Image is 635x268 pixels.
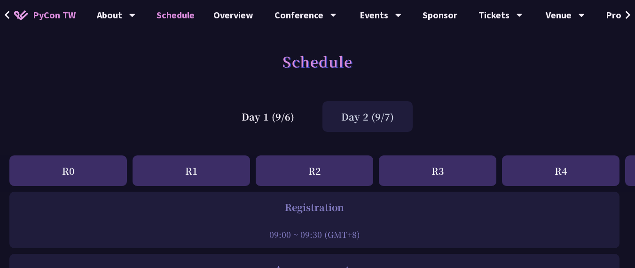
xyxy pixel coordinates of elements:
img: Home icon of PyCon TW 2025 [14,10,28,20]
div: R0 [9,155,127,186]
div: Day 1 (9/6) [223,101,313,132]
h1: Schedule [282,47,353,75]
div: 09:00 ~ 09:30 (GMT+8) [14,228,615,240]
div: R2 [256,155,373,186]
a: PyCon TW [5,3,85,27]
span: PyCon TW [33,8,76,22]
div: R1 [133,155,250,186]
div: Registration [14,200,615,214]
div: R4 [502,155,619,186]
div: R3 [379,155,496,186]
div: Day 2 (9/7) [322,101,413,132]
